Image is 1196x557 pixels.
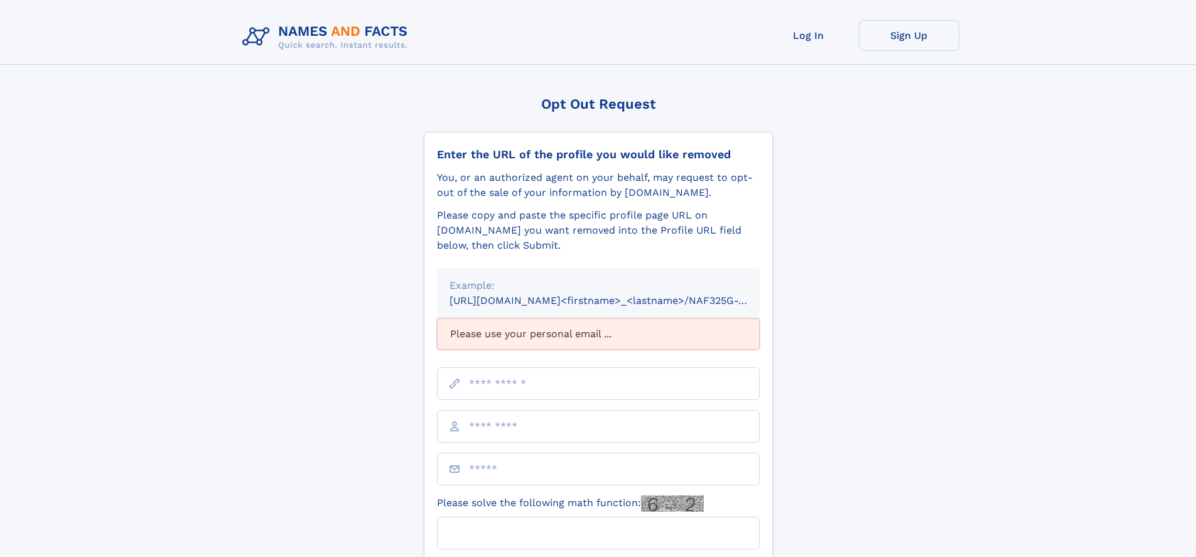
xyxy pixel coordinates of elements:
div: Enter the URL of the profile you would like removed [437,148,760,161]
label: Please solve the following math function: [437,495,704,512]
div: Please copy and paste the specific profile page URL on [DOMAIN_NAME] you want removed into the Pr... [437,208,760,253]
div: You, or an authorized agent on your behalf, may request to opt-out of the sale of your informatio... [437,170,760,200]
img: Logo Names and Facts [237,20,418,54]
small: [URL][DOMAIN_NAME]<firstname>_<lastname>/NAF325G-xxxxxxxx [450,295,784,306]
div: Example: [450,278,747,293]
a: Sign Up [859,20,959,51]
div: Opt Out Request [424,96,773,112]
a: Log In [758,20,859,51]
div: Please use your personal email ... [437,318,760,350]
